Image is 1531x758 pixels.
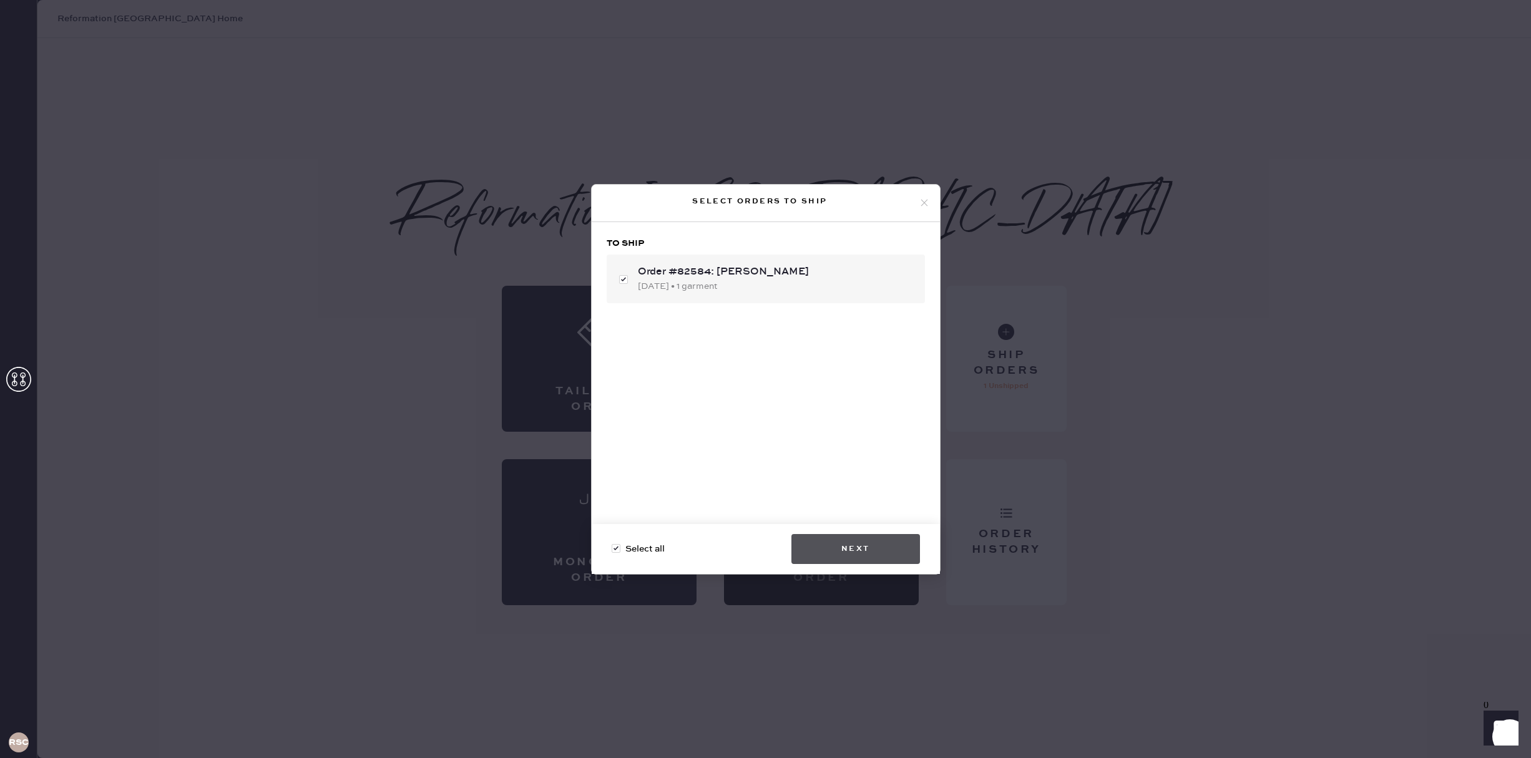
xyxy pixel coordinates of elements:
div: Select orders to ship [602,194,919,209]
div: Order #82584: [PERSON_NAME] [638,265,915,279]
h3: To ship [607,237,925,250]
button: Next [791,534,920,564]
span: Select all [625,542,665,556]
iframe: Front Chat [1472,702,1525,756]
div: [DATE] • 1 garment [638,279,915,293]
h3: RSCPA [9,738,29,747]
